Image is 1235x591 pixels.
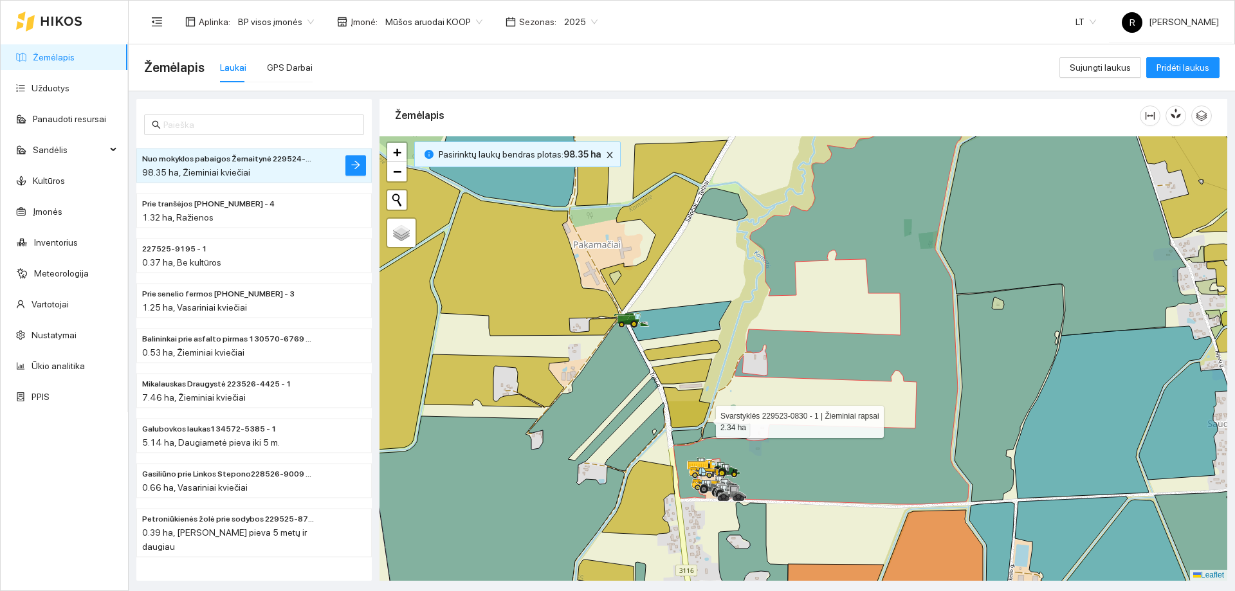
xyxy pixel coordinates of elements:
span: Aplinka : [199,15,230,29]
span: 0.53 ha, Žieminiai kviečiai [142,347,244,358]
span: Sujungti laukus [1070,60,1131,75]
button: Initiate a new search [387,190,407,210]
a: Vartotojai [32,299,69,309]
span: Prie tranšėjos (2) 227525-7721 - 4 [142,199,275,211]
span: Prie senelio fermos (2) 228526-9009 - 3 [142,289,295,301]
span: Galubovkos laukas134572-5385 - 1 [142,424,277,436]
a: Žemėlapis [33,52,75,62]
span: 1.25 ha, Vasariniai kviečiai [142,302,247,313]
span: shop [337,17,347,27]
span: Sandėlis [33,137,106,163]
span: 0.39 ha, [PERSON_NAME] pieva 5 metų ir daugiau [142,527,307,552]
a: Inventorius [34,237,78,248]
span: column-width [1140,111,1160,121]
span: Žemėlapis [144,57,205,78]
span: 2025 [564,12,598,32]
span: 98.35 ha, Žieminiai kviečiai [142,167,250,177]
span: LT [1075,12,1096,32]
button: Pridėti laukus [1146,57,1220,78]
a: PPIS [32,392,50,402]
span: BP visos įmonės [238,12,314,32]
span: search [152,120,161,129]
span: 0.66 ha, Vasariniai kviečiai [142,482,248,493]
div: Laukai [220,60,246,75]
span: R [1130,12,1135,33]
span: 227525-9195 - 1 [142,244,207,256]
a: Leaflet [1193,570,1224,579]
span: Įmonė : [351,15,378,29]
a: Zoom in [387,143,407,162]
span: close [603,150,617,159]
a: Ūkio analitika [32,361,85,371]
span: layout [185,17,196,27]
div: GPS Darbai [267,60,313,75]
div: Žemėlapis [395,97,1140,134]
button: menu-fold [144,9,170,35]
span: [PERSON_NAME] [1122,17,1219,27]
span: Mikalauskas Draugystė 223526-4425 - 1 [142,379,291,391]
span: info-circle [425,150,434,159]
span: 5.14 ha, Daugiametė pieva iki 5 m. [142,437,280,448]
input: Paieška [163,118,356,132]
span: arrow-right [351,159,361,172]
span: 1.32 ha, Ražienos [142,212,214,223]
span: + [393,144,401,160]
a: Užduotys [32,83,69,93]
a: Pridėti laukus [1146,62,1220,73]
span: calendar [506,17,516,27]
a: Nustatymai [32,330,77,340]
a: Layers [387,219,416,247]
span: 0.37 ha, Be kultūros [142,257,221,268]
button: column-width [1140,105,1160,126]
span: 7.46 ha, Žieminiai kviečiai [142,392,246,403]
span: − [393,163,401,179]
a: Meteorologija [34,268,89,278]
span: Nuo mokyklos pabaigos Žemaitynė 229524-1533 - 1 [142,154,315,166]
span: Balininkai prie asfalto pirmas 130570-6769 - 2 [142,334,315,346]
a: Sujungti laukus [1059,62,1141,73]
button: arrow-right [345,155,366,176]
button: close [602,147,617,163]
span: Mūšos aruodai KOOP [385,12,482,32]
span: Pridėti laukus [1157,60,1209,75]
span: Gasiliūno prie Linkos Stepono228526-9009 - 2 [142,469,315,481]
a: Įmonės [33,206,62,217]
a: Panaudoti resursai [33,114,106,124]
a: Zoom out [387,162,407,181]
span: Petroniūkienės žolė prie sodybos 229525-8758 - 3 [142,514,315,526]
a: Kultūros [33,176,65,186]
button: Sujungti laukus [1059,57,1141,78]
b: 98.35 ha [563,149,601,159]
span: Sezonas : [519,15,556,29]
span: Pasirinktų laukų bendras plotas : [439,147,601,161]
span: menu-fold [151,16,163,28]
